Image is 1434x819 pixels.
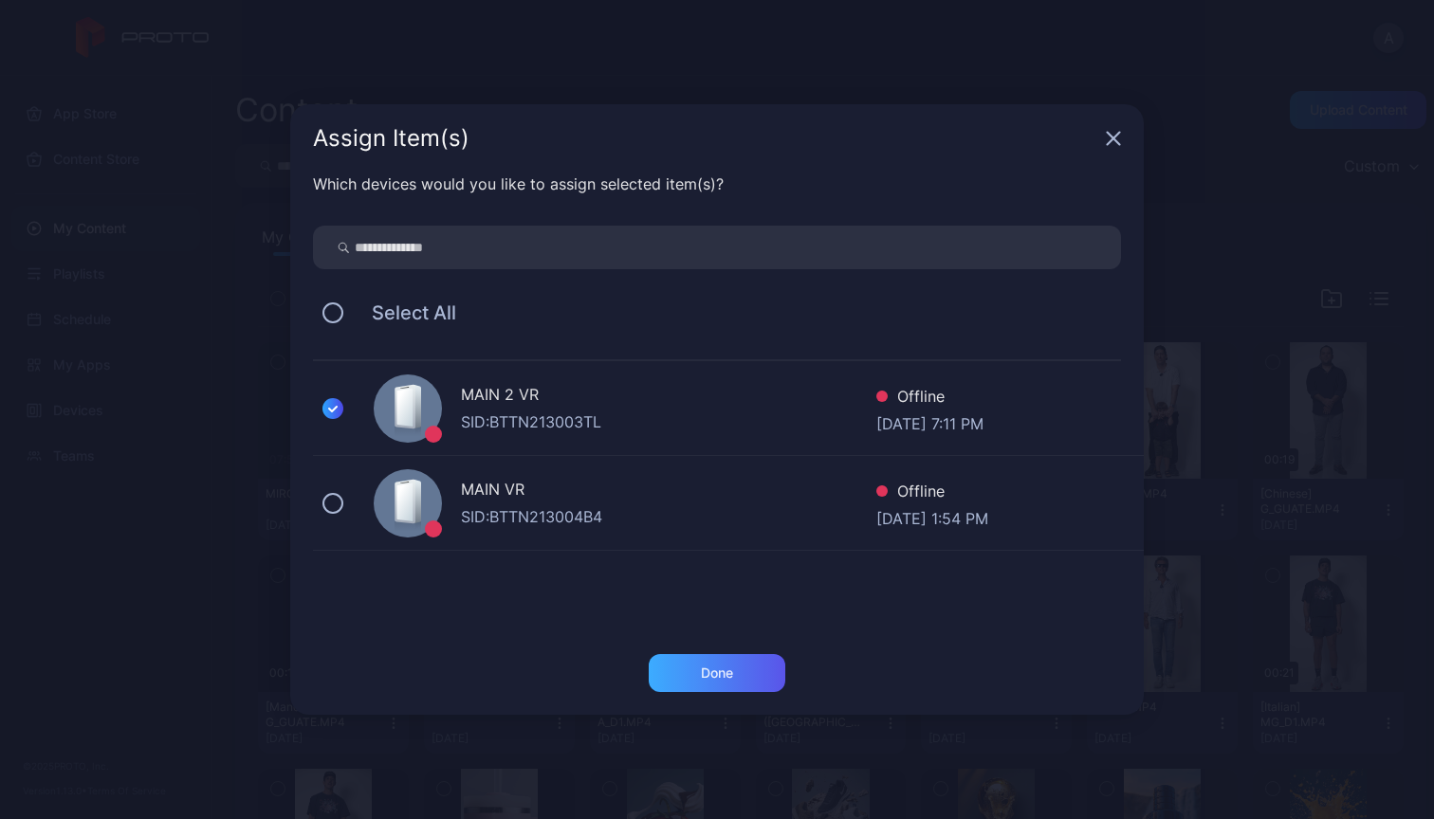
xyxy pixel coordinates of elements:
div: Which devices would you like to assign selected item(s)? [313,173,1121,195]
div: SID: BTTN213003TL [461,410,876,433]
div: Offline [876,480,988,507]
button: Done [649,654,785,692]
span: Select All [353,301,456,324]
div: Offline [876,385,984,412]
div: MAIN VR [461,478,876,505]
div: Assign Item(s) [313,127,1098,150]
div: MAIN 2 VR [461,383,876,410]
div: SID: BTTN213004B4 [461,505,876,528]
div: [DATE] 7:11 PM [876,412,984,431]
div: Done [701,665,733,681]
div: [DATE] 1:54 PM [876,507,988,526]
